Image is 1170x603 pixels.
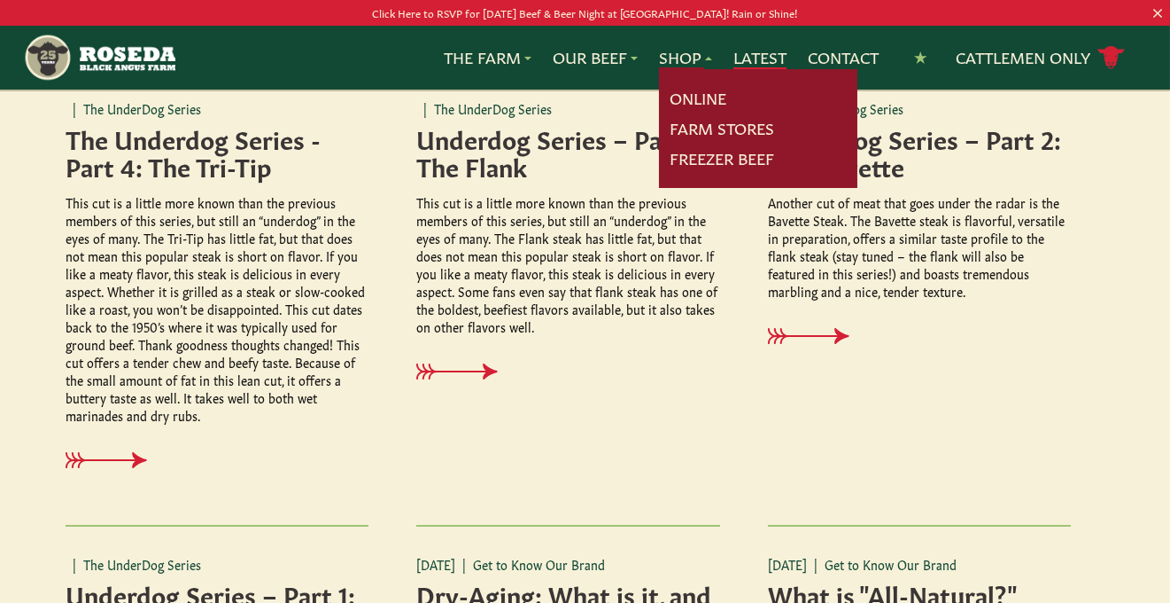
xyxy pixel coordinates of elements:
[670,87,726,110] a: Online
[416,555,719,573] p: [DATE] Get to Know Our Brand
[768,193,1071,300] p: Another cut of meat that goes under the radar is the Bavette Steak. The Bavette steak is flavorfu...
[814,555,817,573] span: |
[409,69,760,437] a: |The UnderDog Series Underdog Series – Part 3: The Flank This cut is a little more known than the...
[66,99,368,117] p: The UnderDog Series
[23,26,1146,90] nav: Main Navigation
[775,99,779,117] span: |
[768,99,1071,117] p: The UnderDog Series
[659,46,712,69] a: Shop
[733,46,786,69] a: Latest
[670,117,774,140] a: Farm Stores
[58,4,1112,22] p: Click Here to RSVP for [DATE] Beef & Beer Night at [GEOGRAPHIC_DATA]! Rain or Shine!
[808,46,879,69] a: Contact
[66,193,368,424] p: This cut is a little more known than the previous members of this series, but still an “underdog”...
[416,193,719,335] p: This cut is a little more known than the previous members of this series, but still an “underdog”...
[444,46,531,69] a: The Farm
[423,99,427,117] span: |
[553,46,638,69] a: Our Beef
[462,555,466,573] span: |
[768,555,1071,573] p: [DATE] Get to Know Our Brand
[58,69,409,526] a: |The UnderDog Series The Underdog Series - Part 4: The Tri-Tip This cut is a little more known th...
[956,43,1126,74] a: Cattlemen Only
[66,124,368,179] h4: The Underdog Series - Part 4: The Tri-Tip
[761,69,1112,402] a: |The UnderDog Series Underdog Series – Part 2: The Bavette Another cut of meat that goes under th...
[416,124,719,179] h4: Underdog Series – Part 3: The Flank
[416,99,719,117] p: The UnderDog Series
[23,33,175,82] img: https://roseda.com/wp-content/uploads/2021/05/roseda-25-header.png
[768,124,1071,179] h4: Underdog Series – Part 2: The Bavette
[73,555,76,573] span: |
[670,147,774,170] a: Freezer Beef
[73,99,76,117] span: |
[66,555,368,573] p: The UnderDog Series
